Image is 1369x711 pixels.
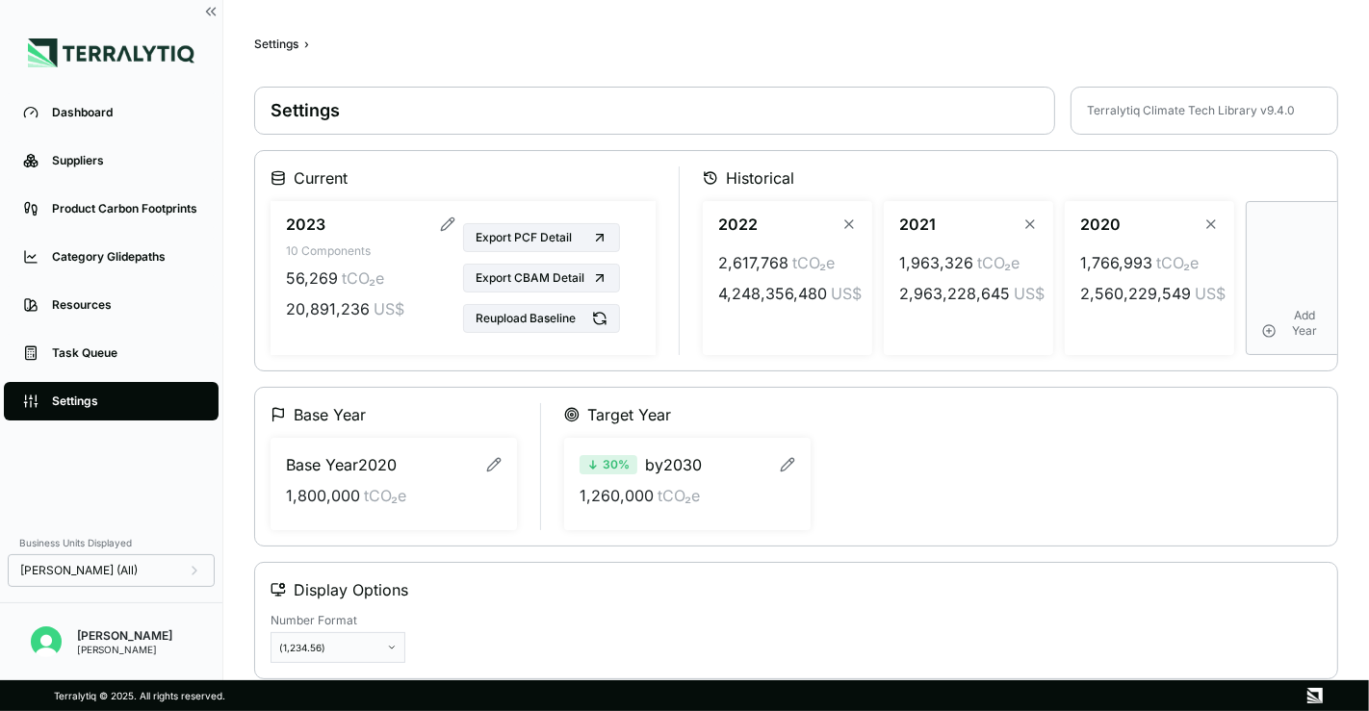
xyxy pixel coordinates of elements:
[587,403,671,426] span: Target Year
[899,213,936,236] span: 2021
[603,457,630,472] span: 30 %
[286,213,325,236] span: 2023
[52,105,199,120] div: Dashboard
[374,297,404,320] span: US$
[1195,282,1226,305] span: US$
[899,282,1010,305] span: 2,963,228,645
[279,642,325,653] span: (1,234.56)
[23,619,69,665] button: Open user button
[52,201,199,216] div: Product Carbon Footprints
[364,484,406,507] span: tCO₂e
[476,230,572,245] span: Export PCF Detail
[77,644,172,655] div: [PERSON_NAME]
[254,37,298,52] div: Settings
[52,345,199,361] div: Task Queue
[580,484,654,507] span: 1,260,000
[1246,201,1343,355] button: Add Year
[476,270,584,286] span: Export CBAM Detail
[1156,251,1199,274] span: tCO₂e
[645,453,702,476] span: by 2030
[271,613,405,628] label: Number Format
[304,37,309,52] span: ›
[463,304,620,333] button: Reupload Baseline
[52,249,199,265] div: Category Glidepaths
[463,223,620,252] button: Export PCF Detail
[831,282,862,305] span: US$
[271,632,405,663] button: (1,234.56)
[271,99,1039,122] h1: Settings
[286,267,338,290] span: 56,269
[1282,308,1327,339] span: Add Year
[899,251,973,274] span: 1,963,326
[1087,103,1295,118] div: Terralytiq Climate Tech Library v 9.4.0
[792,251,835,274] span: tCO₂e
[286,243,455,259] div: 10 Components
[977,251,1020,274] span: tCO₂e
[294,403,366,426] span: Base Year
[342,267,384,290] span: tCO₂e
[77,628,172,644] div: [PERSON_NAME]
[294,166,348,190] span: Current
[20,563,138,578] span: [PERSON_NAME] (All)
[52,153,199,168] div: Suppliers
[718,251,788,274] span: 2,617,768
[52,394,199,409] div: Settings
[286,453,397,476] span: Base Year 2020
[1014,282,1045,305] span: US$
[28,38,194,67] img: Logo
[718,213,758,236] span: 2022
[286,297,370,320] span: 20,891,236
[52,297,199,313] div: Resources
[31,626,62,657] img: Mridul Gupta
[1080,213,1121,236] span: 2020
[658,484,700,507] span: tCO₂e
[294,578,408,601] span: Display Options
[1080,282,1191,305] span: 2,560,229,549
[1080,251,1152,274] span: 1,766,993
[8,531,215,554] div: Business Units Displayed
[726,166,794,190] span: Historical
[463,264,620,292] button: Export CBAM Detail
[718,282,827,305] span: 4,248,356,480
[286,484,360,507] span: 1,800,000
